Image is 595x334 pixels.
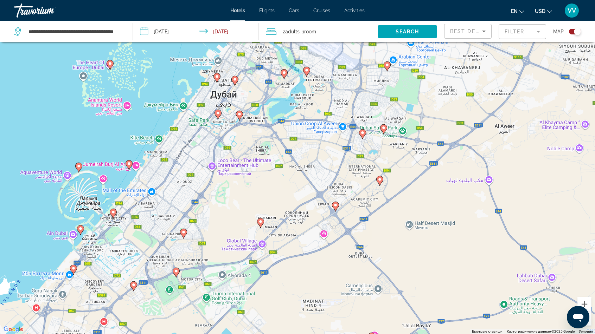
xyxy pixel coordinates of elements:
mat-select: Sort by [450,27,486,35]
a: Открыть эту область в Google Картах (в новом окне) [2,325,25,334]
span: Room [304,29,316,34]
span: Search [396,29,420,34]
span: en [511,8,518,14]
button: Быстрые клавиши [472,329,503,334]
a: Activities [344,8,365,13]
span: Best Deals [450,28,487,34]
button: Search [378,25,437,38]
span: Adults [285,29,300,34]
a: Flights [259,8,275,13]
span: 2 [283,27,300,37]
button: Change currency [535,6,552,16]
a: Cruises [313,8,330,13]
button: Check-in date: Sep 29, 2025 Check-out date: Oct 1, 2025 [133,21,259,42]
a: Hotels [230,8,245,13]
span: , 1 [300,27,316,37]
a: Условия (ссылка откроется в новой вкладке) [579,329,593,333]
iframe: Кнопка запуска окна обмена сообщениями [567,306,589,328]
button: Увеличить [577,297,591,311]
button: Filter [499,24,546,39]
button: User Menu [563,3,581,18]
span: USD [535,8,545,14]
a: Travorium [14,1,84,20]
a: Cars [289,8,299,13]
span: VV [568,7,576,14]
img: Google [2,325,25,334]
span: Map [553,27,564,37]
button: Change language [511,6,524,16]
span: Картографические данные ©2025 Google [507,329,575,333]
button: Travelers: 2 adults, 0 children [259,21,378,42]
button: Toggle map [564,28,581,35]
